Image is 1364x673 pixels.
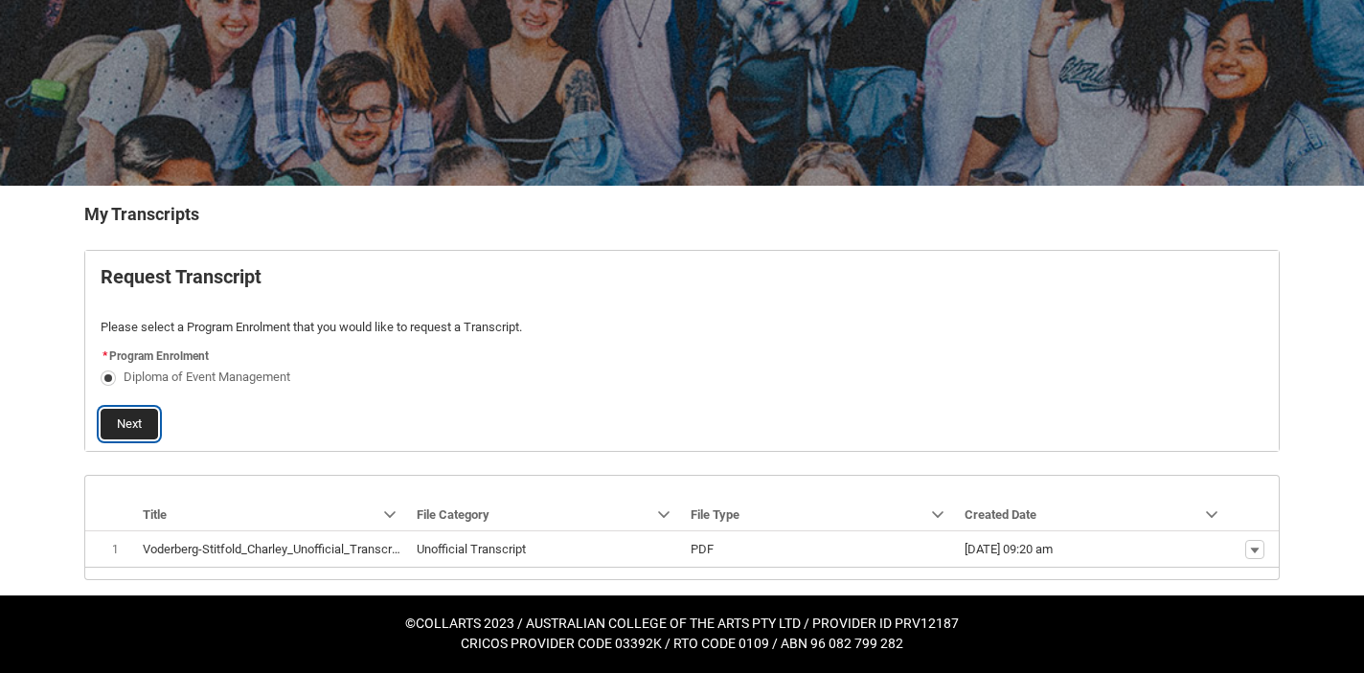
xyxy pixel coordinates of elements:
lightning-base-formatted-text: PDF [691,542,714,556]
lightning-base-formatted-text: Unofficial Transcript [417,542,526,556]
p: Please select a Program Enrolment that you would like to request a Transcript. [101,318,1263,337]
article: Request_Student_Transcript flow [84,250,1280,452]
button: Next [101,409,158,439]
abbr: required [102,349,107,363]
span: Program Enrolment [109,349,209,363]
b: Request Transcript [101,265,261,288]
lightning-base-formatted-text: Voderberg-Stitfold_Charley_Unofficial_Transcript_Aug 20, 2025.pdf [143,542,502,556]
lightning-formatted-date-time: [DATE] 09:20 am [965,542,1053,556]
b: My Transcripts [84,204,199,224]
span: Diploma of Event Management [124,370,290,384]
